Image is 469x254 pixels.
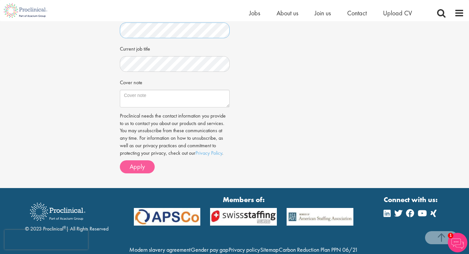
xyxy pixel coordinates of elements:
[448,233,453,238] span: 1
[315,9,331,17] a: Join us
[448,233,467,252] img: Chatbot
[191,246,228,253] a: Gender pay gap
[130,162,145,171] span: Apply
[347,9,367,17] a: Contact
[277,9,298,17] a: About us
[63,225,66,230] sup: ®
[205,208,282,226] img: APSCo
[25,198,90,225] img: Proclinical Recruitment
[129,208,206,226] img: APSCo
[134,195,354,205] strong: Members of:
[282,208,358,226] img: APSCo
[249,9,260,17] a: Jobs
[384,195,439,205] strong: Connect with us:
[195,150,222,156] a: Privacy Policy
[120,112,230,157] p: Proclinical needs the contact information you provide to us to contact you about our products and...
[129,246,191,253] a: Modern slavery agreement
[120,43,150,53] label: Current job title
[120,77,142,87] label: Cover note
[5,230,88,249] iframe: reCAPTCHA
[279,246,358,253] a: Carbon Reduction Plan PPN 06/21
[229,246,260,253] a: Privacy policy
[25,198,108,233] div: © 2023 Proclinical | All Rights Reserved
[120,160,155,173] button: Apply
[260,246,278,253] a: Sitemap
[383,9,412,17] a: Upload CV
